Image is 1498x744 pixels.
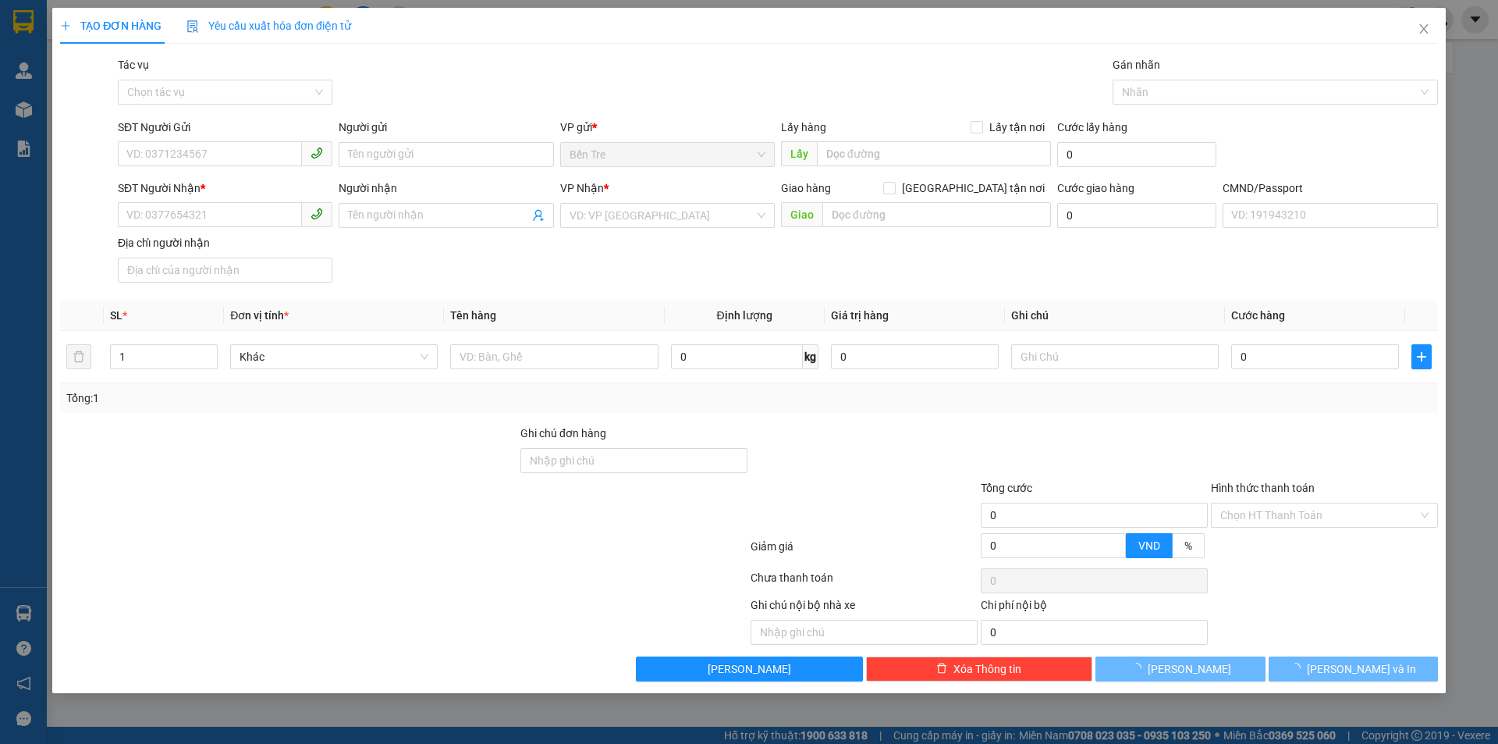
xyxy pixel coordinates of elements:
[1057,182,1134,194] label: Cước giao hàng
[186,20,199,33] img: icon
[1211,482,1315,494] label: Hình thức thanh toán
[1402,8,1446,52] button: Close
[110,309,122,322] span: SL
[1412,351,1431,363] span: plus
[1148,660,1231,678] span: [PERSON_NAME]
[186,20,351,32] span: Yêu cầu xuất hóa đơn điện tử
[751,596,978,620] div: Ghi chú nội bộ nhà xe
[1057,121,1127,133] label: Cước lấy hàng
[717,309,772,322] span: Định lượng
[66,390,578,407] div: Tổng: 1
[831,309,889,322] span: Giá trị hàng
[560,182,604,194] span: VP Nhận
[66,344,91,369] button: delete
[751,620,978,645] input: Nhập ghi chú
[1418,23,1430,35] span: close
[1138,539,1160,552] span: VND
[1057,142,1216,167] input: Cước lấy hàng
[822,202,1051,227] input: Dọc đường
[230,309,289,322] span: Đơn vị tính
[339,180,553,197] div: Người nhận
[1113,59,1160,71] label: Gán nhãn
[60,20,162,32] span: TẠO ĐƠN HÀNG
[1095,657,1265,682] button: [PERSON_NAME]
[749,538,979,565] div: Giảm giá
[983,119,1051,136] span: Lấy tận nơi
[1057,203,1216,228] input: Cước giao hàng
[1223,180,1437,197] div: CMND/Passport
[866,657,1093,682] button: deleteXóa Thông tin
[1411,344,1432,369] button: plus
[570,143,765,166] span: Bến Tre
[560,119,775,136] div: VP gửi
[1184,539,1192,552] span: %
[831,344,999,369] input: 0
[532,209,545,222] span: user-add
[118,258,332,283] input: Địa chỉ của người nhận
[118,119,332,136] div: SĐT Người Gửi
[118,234,332,251] div: Địa chỉ người nhận
[981,596,1208,620] div: Chi phí nội bộ
[450,309,496,322] span: Tên hàng
[311,147,323,159] span: phone
[520,448,747,473] input: Ghi chú đơn hàng
[1290,663,1307,674] span: loading
[339,119,553,136] div: Người gửi
[1269,657,1438,682] button: [PERSON_NAME] và In
[981,482,1032,494] span: Tổng cước
[708,660,791,678] span: [PERSON_NAME]
[803,344,818,369] span: kg
[118,180,332,197] div: SĐT Người Nhận
[60,20,71,31] span: plus
[817,141,1051,166] input: Dọc đường
[1231,309,1285,322] span: Cước hàng
[1307,660,1416,678] span: [PERSON_NAME] và In
[781,141,817,166] span: Lấy
[450,344,658,369] input: VD: Bàn, Ghế
[636,657,863,682] button: [PERSON_NAME]
[118,59,149,71] label: Tác vụ
[896,180,1051,197] span: [GEOGRAPHIC_DATA] tận nơi
[520,427,606,440] label: Ghi chú đơn hàng
[1005,301,1225,331] th: Ghi chú
[953,660,1021,678] span: Xóa Thông tin
[240,345,428,368] span: Khác
[749,569,979,596] div: Chưa thanh toán
[781,202,822,227] span: Giao
[781,182,831,194] span: Giao hàng
[936,663,947,675] span: delete
[311,208,323,220] span: phone
[781,121,826,133] span: Lấy hàng
[1011,344,1219,369] input: Ghi Chú
[1131,663,1148,674] span: loading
